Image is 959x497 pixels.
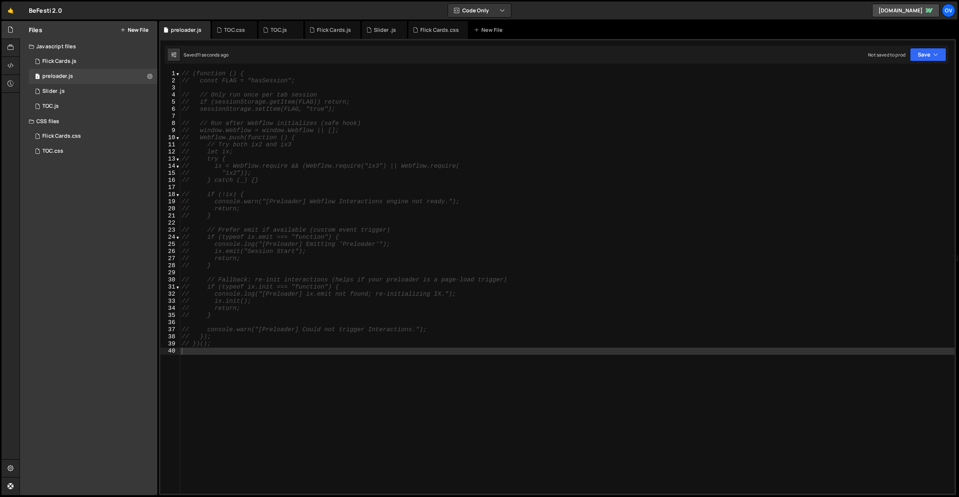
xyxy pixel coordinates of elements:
a: 🤙 [1,1,20,19]
div: 16566/45070.js [29,99,157,114]
div: Slider .js [42,88,65,95]
div: 9 [160,127,180,134]
div: 11 [160,141,180,149]
div: 16566/45072.css [29,144,157,159]
div: Javascript files [20,39,157,54]
div: preloader.js [171,26,202,34]
button: Save [910,48,946,61]
div: Flick Cards.css [42,133,81,140]
div: 5 [160,99,180,106]
div: CSS files [20,114,157,129]
div: 20 [160,205,180,213]
div: 33 [160,298,180,305]
div: 6 [160,106,180,113]
div: 38 [160,333,180,341]
div: TOC.js [270,26,287,34]
div: 29 [160,269,180,277]
div: 19 [160,198,180,205]
div: 8 [160,120,180,127]
div: Not saved to prod [868,52,905,58]
div: Flick Cards.js [42,58,76,65]
div: 37 [160,326,180,333]
div: 1 [160,70,180,77]
div: 16566/45090.js [29,69,157,84]
div: 31 [160,284,180,291]
div: 4 [160,92,180,99]
div: Flick Cards.css [420,26,459,34]
div: 3 [160,85,180,92]
div: 40 [160,348,180,355]
div: 16566/45026.css [29,129,157,144]
div: 25 [160,241,180,248]
a: [DOMAIN_NAME] [872,4,940,17]
div: TOC.css [42,148,63,155]
div: 30 [160,277,180,284]
div: 21 [160,213,180,220]
div: 16 [160,177,180,184]
div: Slider .js [374,26,396,34]
div: 13 [160,156,180,163]
div: 35 [160,312,180,319]
div: TOC.css [224,26,245,34]
div: New File [474,26,505,34]
div: 17 [160,184,180,191]
div: Saved [184,52,229,58]
div: Flick Cards.js [317,26,351,34]
div: 15 [160,170,180,177]
h2: Files [29,26,42,34]
div: preloader.js [42,73,73,80]
div: 28 [160,262,180,269]
div: 22 [160,220,180,227]
button: New File [120,27,148,33]
div: 23 [160,227,180,234]
div: 14 [160,163,180,170]
div: 16566/45025.js [29,54,157,69]
div: 34 [160,305,180,312]
div: 36 [160,319,180,326]
div: 39 [160,341,180,348]
div: BeFesti 2.0 [29,6,62,15]
div: 18 [160,191,180,198]
div: 12 [160,149,180,156]
a: Ov [942,4,955,17]
span: 1 [35,74,40,80]
div: 27 [160,255,180,262]
div: 32 [160,291,180,298]
div: 10 [160,134,180,141]
div: 26 [160,248,180,255]
div: 16566/45028.js [29,84,157,99]
div: TOC.js [42,103,59,110]
div: 24 [160,234,180,241]
div: 11 seconds ago [197,52,229,58]
button: Code Only [448,4,511,17]
div: 2 [160,77,180,85]
div: 7 [160,113,180,120]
